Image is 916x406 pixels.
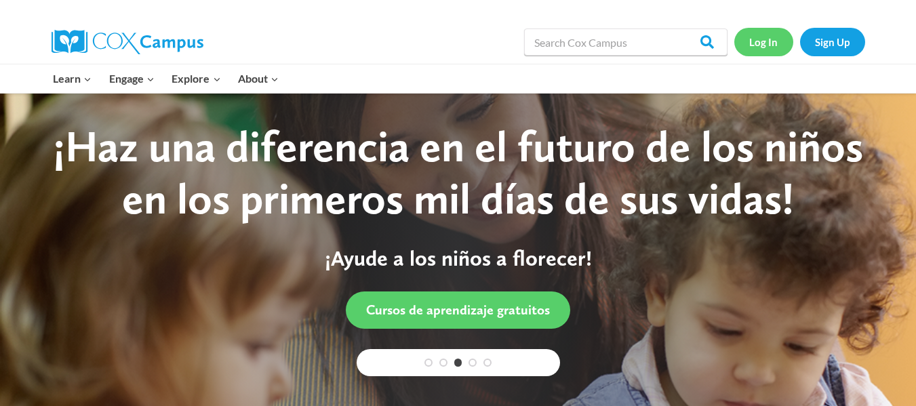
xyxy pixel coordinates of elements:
p: ¡Ayude a los niños a florecer! [35,245,882,271]
a: 4 [469,359,477,367]
a: Log In [734,28,793,56]
a: 1 [424,359,433,367]
a: Cursos de aprendizaje gratuitos [346,291,570,329]
button: Child menu of Engage [100,64,163,93]
button: Child menu of Learn [45,64,101,93]
button: Child menu of About [229,64,287,93]
img: Cox Campus [52,30,203,54]
button: Child menu of Explore [163,64,230,93]
nav: Primary Navigation [45,64,287,93]
nav: Secondary Navigation [734,28,865,56]
input: Search Cox Campus [524,28,728,56]
a: 5 [483,359,492,367]
a: Sign Up [800,28,865,56]
div: ¡Haz una diferencia en el futuro de los niños en los primeros mil días de sus vidas! [35,121,882,225]
span: Cursos de aprendizaje gratuitos [366,302,550,318]
a: 2 [439,359,447,367]
a: 3 [454,359,462,367]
